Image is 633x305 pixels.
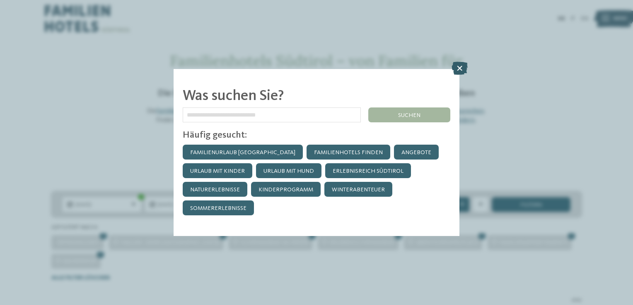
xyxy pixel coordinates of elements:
span: Häufig gesucht: [183,131,247,140]
a: Naturerlebnisse [183,182,247,197]
div: suchen [368,107,450,122]
a: Angebote [394,145,439,160]
span: Was suchen Sie? [183,89,284,104]
a: Winterabenteuer [324,182,392,197]
a: Urlaub mit Hund [256,163,321,178]
a: Kinderprogramm [251,182,321,197]
a: Familienurlaub [GEOGRAPHIC_DATA] [183,145,303,160]
a: Sommererlebnisse [183,200,254,215]
a: Familienhotels finden [307,145,390,160]
a: Erlebnisreich Südtirol [325,163,411,178]
a: Urlaub mit Kinder [183,163,252,178]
